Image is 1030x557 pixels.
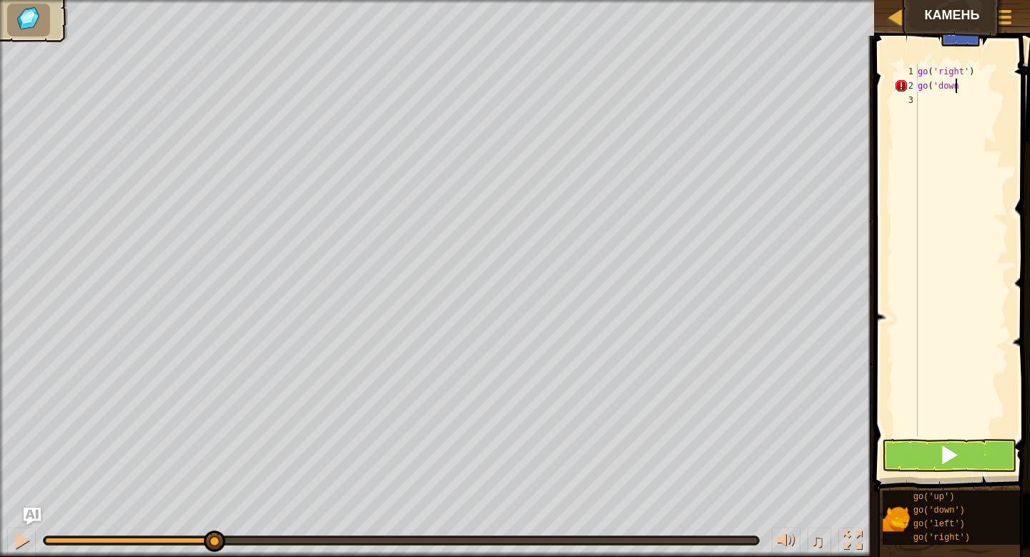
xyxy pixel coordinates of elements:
[948,25,973,39] span: Ask AI
[808,528,832,557] button: ♫
[913,506,965,516] span: go('down')
[913,533,970,543] span: go('right')
[882,439,1016,472] button: Shift+Enter: Выполнить текущий код.
[916,8,980,25] button: Регистрация
[987,3,1023,36] button: Показать меню игры
[894,64,918,79] div: 1
[941,20,980,46] button: Ask AI
[772,528,800,557] button: Регулировать громкость
[838,528,867,557] button: Переключить полноэкранный режим
[7,4,50,36] li: Соберите драгоценные камни.
[810,530,825,551] span: ♫
[24,508,41,525] button: Ask AI
[894,79,918,93] div: 2
[913,519,965,529] span: go('left')
[894,93,918,107] div: 3
[913,492,955,502] span: go('up')
[7,528,36,557] button: Ctrl + P: Pause
[883,506,910,533] img: portrait.png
